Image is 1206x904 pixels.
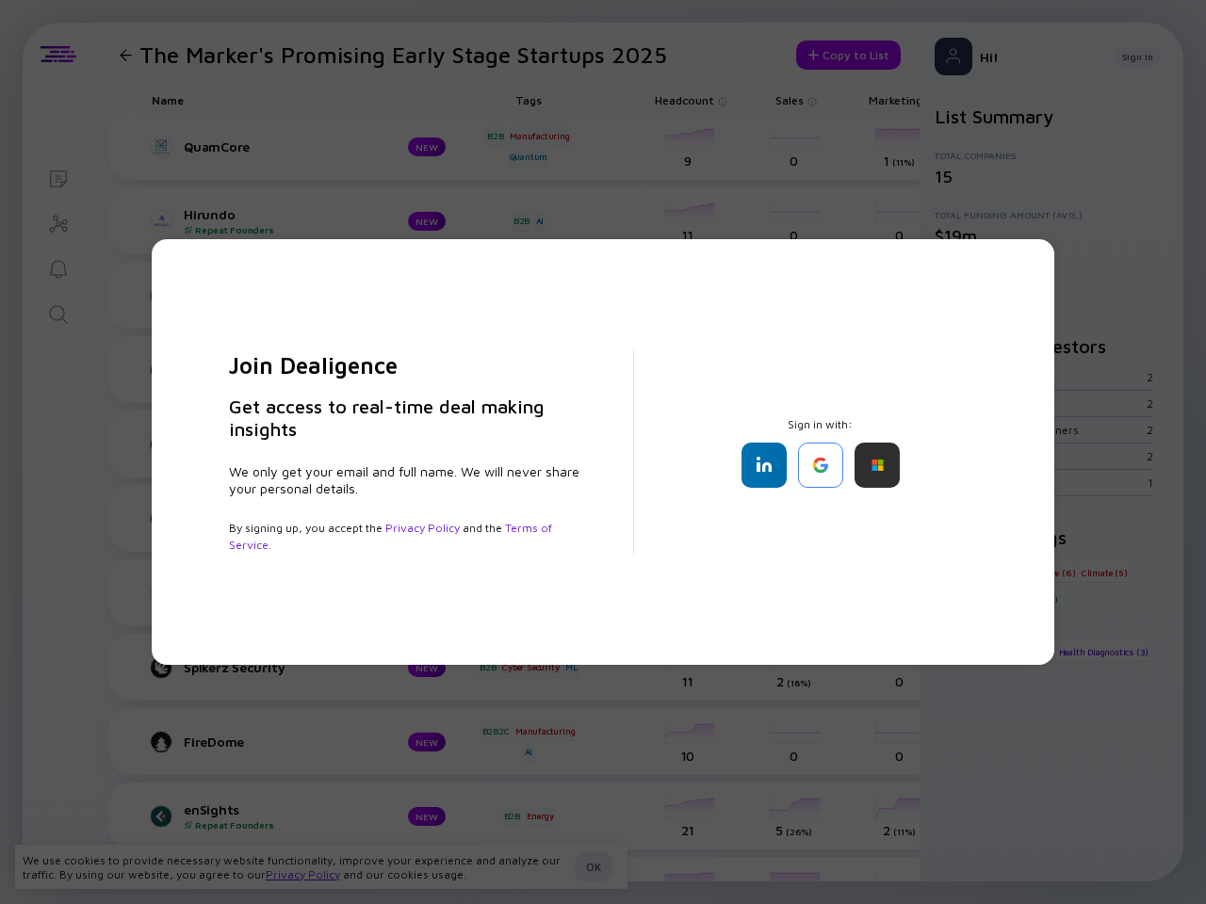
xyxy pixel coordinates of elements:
h2: Join Dealigence [229,350,588,380]
div: We only get your email and full name. We will never share your personal details. [229,463,588,497]
div: By signing up, you accept the and the . [229,520,588,554]
div: Sign in with: [679,417,962,488]
h3: Get access to real-time deal making insights [229,395,588,441]
a: Privacy Policy [385,521,460,535]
